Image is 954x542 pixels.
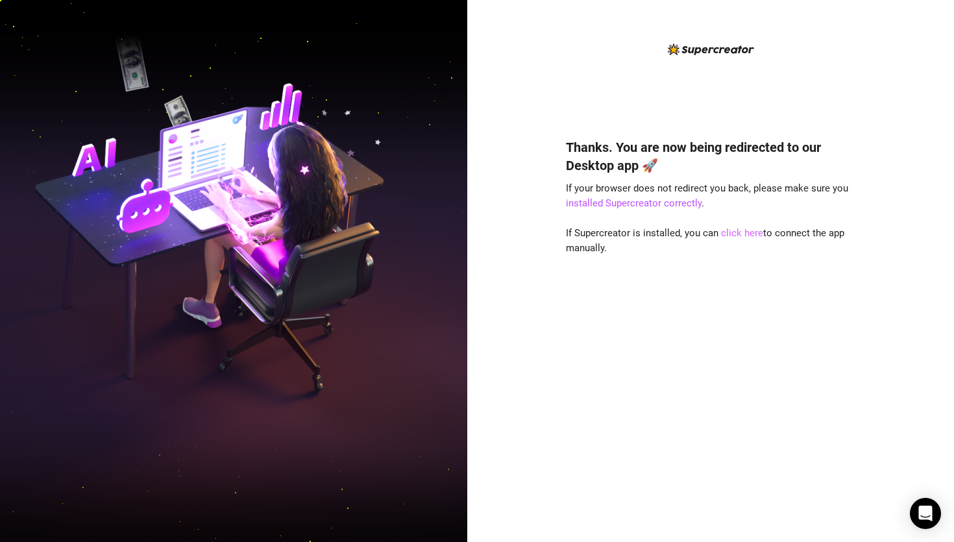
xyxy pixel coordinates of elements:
span: If your browser does not redirect you back, please make sure you . [566,182,848,210]
a: installed Supercreator correctly [566,197,702,209]
h4: Thanks. You are now being redirected to our Desktop app 🚀 [566,138,855,175]
span: If Supercreator is installed, you can to connect the app manually. [566,227,844,254]
div: Open Intercom Messenger [910,498,941,529]
a: click here [721,227,763,239]
img: logo-BBDzfeDw.svg [668,43,754,55]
